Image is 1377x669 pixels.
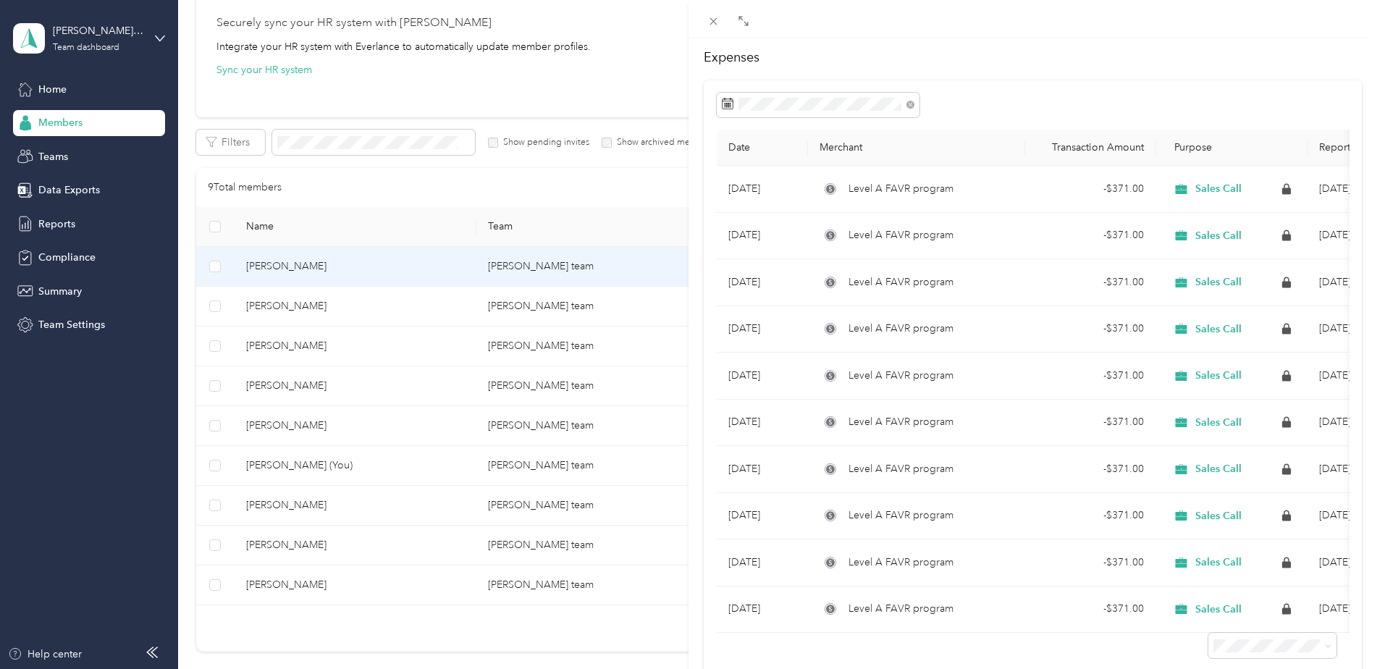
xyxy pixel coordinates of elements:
[848,601,953,617] span: Level A FAVR program
[1037,555,1144,571] div: - $371.00
[808,130,1025,166] th: Merchant
[1037,321,1144,337] div: - $371.00
[1037,181,1144,197] div: - $371.00
[717,213,808,260] td: [DATE]
[1195,323,1242,336] span: Sales Call
[1296,588,1377,669] iframe: Everlance-gr Chat Button Frame
[848,274,953,290] span: Level A FAVR program
[848,181,953,197] span: Level A FAVR program
[1195,603,1242,616] span: Sales Call
[848,368,953,384] span: Level A FAVR program
[1037,274,1144,290] div: - $371.00
[1195,510,1242,523] span: Sales Call
[848,555,953,571] span: Level A FAVR program
[1037,508,1144,523] div: - $371.00
[1195,230,1242,243] span: Sales Call
[717,130,808,166] th: Date
[1195,182,1242,195] span: Sales Call
[717,446,808,493] td: [DATE]
[848,461,953,477] span: Level A FAVR program
[717,306,808,353] td: [DATE]
[1037,368,1144,384] div: - $371.00
[1195,463,1242,476] span: Sales Call
[848,508,953,523] span: Level A FAVR program
[1167,141,1213,153] span: Purpose
[717,353,808,400] td: [DATE]
[1195,276,1242,289] span: Sales Call
[717,586,808,634] td: [DATE]
[848,321,953,337] span: Level A FAVR program
[1195,556,1242,569] span: Sales Call
[1037,227,1144,243] div: - $371.00
[717,539,808,586] td: [DATE]
[1037,461,1144,477] div: - $371.00
[1195,369,1242,382] span: Sales Call
[704,48,1362,67] h2: Expenses
[717,259,808,306] td: [DATE]
[1025,130,1155,166] th: Transaction Amount
[1195,416,1242,429] span: Sales Call
[717,166,808,213] td: [DATE]
[1037,601,1144,617] div: - $371.00
[717,400,808,447] td: [DATE]
[848,414,953,430] span: Level A FAVR program
[717,493,808,540] td: [DATE]
[1037,414,1144,430] div: - $371.00
[848,227,953,243] span: Level A FAVR program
